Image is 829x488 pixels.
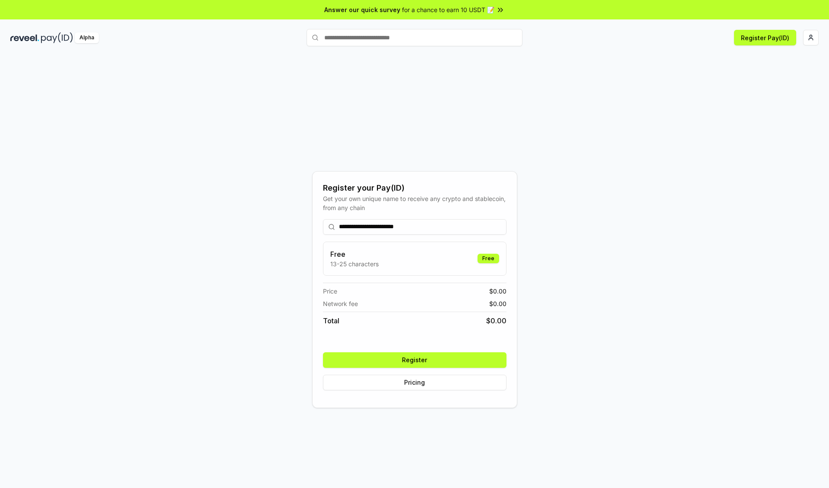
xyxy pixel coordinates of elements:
[323,194,506,212] div: Get your own unique name to receive any crypto and stablecoin, from any chain
[41,32,73,43] img: pay_id
[478,254,499,263] div: Free
[323,375,506,390] button: Pricing
[402,5,494,14] span: for a chance to earn 10 USDT 📝
[323,316,339,326] span: Total
[323,299,358,308] span: Network fee
[323,287,337,296] span: Price
[486,316,506,326] span: $ 0.00
[323,182,506,194] div: Register your Pay(ID)
[324,5,400,14] span: Answer our quick survey
[10,32,39,43] img: reveel_dark
[323,352,506,368] button: Register
[75,32,99,43] div: Alpha
[734,30,796,45] button: Register Pay(ID)
[330,259,379,268] p: 13-25 characters
[330,249,379,259] h3: Free
[489,287,506,296] span: $ 0.00
[489,299,506,308] span: $ 0.00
